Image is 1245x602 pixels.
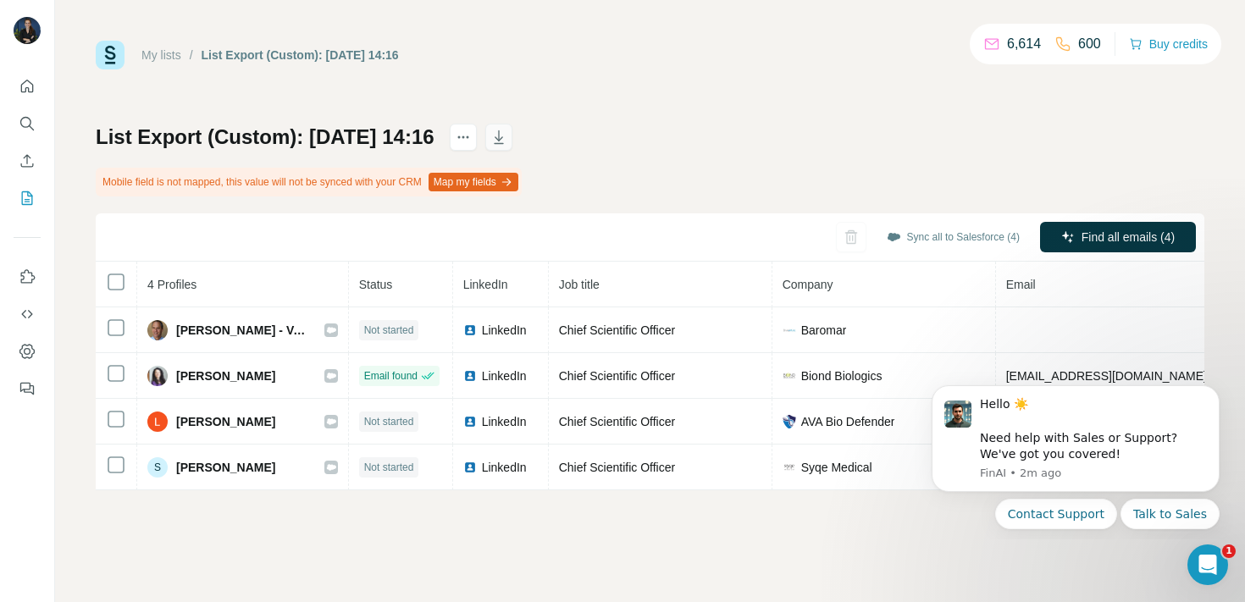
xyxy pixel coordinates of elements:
span: Chief Scientific Officer [559,461,675,474]
iframe: Intercom live chat [1187,544,1228,585]
span: LinkedIn [482,367,527,384]
span: Chief Scientific Officer [559,323,675,337]
img: Avatar [147,320,168,340]
img: Surfe Logo [96,41,125,69]
img: LinkedIn logo [463,415,477,428]
span: [EMAIL_ADDRESS][DOMAIN_NAME] [1006,369,1207,383]
img: LinkedIn logo [463,323,477,337]
span: Email [1006,278,1036,291]
span: LinkedIn [482,322,527,339]
span: 4 Profiles [147,278,196,291]
span: [PERSON_NAME] - Volcani [176,322,307,339]
button: My lists [14,183,41,213]
span: LinkedIn [482,459,527,476]
button: Buy credits [1129,32,1208,56]
img: Avatar [14,17,41,44]
span: Not started [364,460,414,475]
span: Chief Scientific Officer [559,369,675,383]
button: Feedback [14,373,41,404]
span: LinkedIn [463,278,508,291]
li: / [190,47,193,64]
button: Search [14,108,41,139]
img: Avatar [147,366,168,386]
span: Not started [364,414,414,429]
span: Not started [364,323,414,338]
span: AVA Bio Defender [801,413,895,430]
span: Syqe Medical [801,459,872,476]
img: company-logo [783,323,796,337]
span: Status [359,278,393,291]
button: Dashboard [14,336,41,367]
button: Use Surfe on LinkedIn [14,262,41,292]
span: Biond Biologics [801,367,883,384]
span: Job title [559,278,600,291]
button: Map my fields [429,173,518,191]
span: 1 [1222,544,1236,558]
div: Mobile field is not mapped, this value will not be synced with your CRM [96,168,522,196]
p: 6,614 [1007,34,1041,54]
img: Avatar [147,411,168,432]
button: Use Surfe API [14,299,41,329]
button: Sync all to Salesforce (4) [875,224,1032,250]
span: [PERSON_NAME] [176,459,275,476]
img: LinkedIn logo [463,369,477,383]
img: LinkedIn logo [463,461,477,474]
span: [PERSON_NAME] [176,413,275,430]
button: Find all emails (4) [1040,222,1196,252]
div: List Export (Custom): [DATE] 14:16 [202,47,399,64]
span: Find all emails (4) [1082,229,1175,246]
button: Quick start [14,71,41,102]
span: Chief Scientific Officer [559,415,675,428]
span: [PERSON_NAME] [176,367,275,384]
span: Company [783,278,833,291]
img: company-logo [783,369,796,383]
h1: List Export (Custom): [DATE] 14:16 [96,124,434,151]
span: Baromar [801,322,847,339]
span: Email found [364,368,418,384]
button: actions [450,124,477,151]
a: My lists [141,48,181,62]
span: LinkedIn [482,413,527,430]
p: 600 [1078,34,1101,54]
img: company-logo [783,461,796,474]
div: S [147,457,168,478]
iframe: Intercom notifications message [906,370,1245,539]
button: Enrich CSV [14,146,41,176]
img: company-logo [783,415,796,428]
